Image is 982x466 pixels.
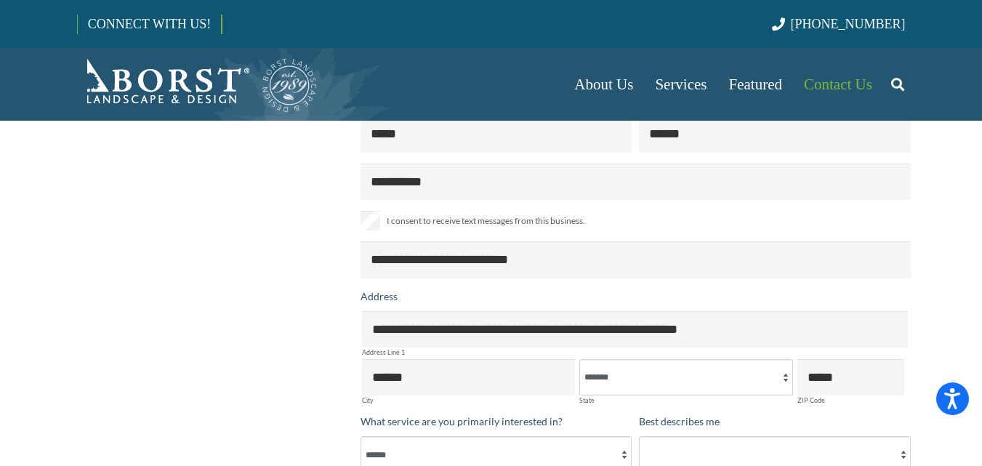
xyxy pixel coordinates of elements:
[655,76,707,93] span: Services
[729,76,782,93] span: Featured
[772,17,905,31] a: [PHONE_NUMBER]
[361,290,398,302] span: Address
[579,397,793,403] label: State
[804,76,872,93] span: Contact Us
[791,17,906,31] span: [PHONE_NUMBER]
[362,397,576,403] label: City
[78,7,221,41] a: CONNECT WITH US!
[644,48,717,121] a: Services
[574,76,633,93] span: About Us
[639,116,911,152] input: Last Name*
[77,55,318,113] a: Borst-Logo
[883,66,912,103] a: Search
[639,415,720,427] span: Best describes me
[387,212,585,230] span: I consent to receive text messages from this business.
[361,211,380,230] input: I consent to receive text messages from this business.
[797,397,904,403] label: ZIP Code
[361,116,632,152] input: First Name*
[718,48,793,121] a: Featured
[793,48,883,121] a: Contact Us
[563,48,644,121] a: About Us
[362,349,908,355] label: Address Line 1
[361,415,563,427] span: What service are you primarily interested in?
